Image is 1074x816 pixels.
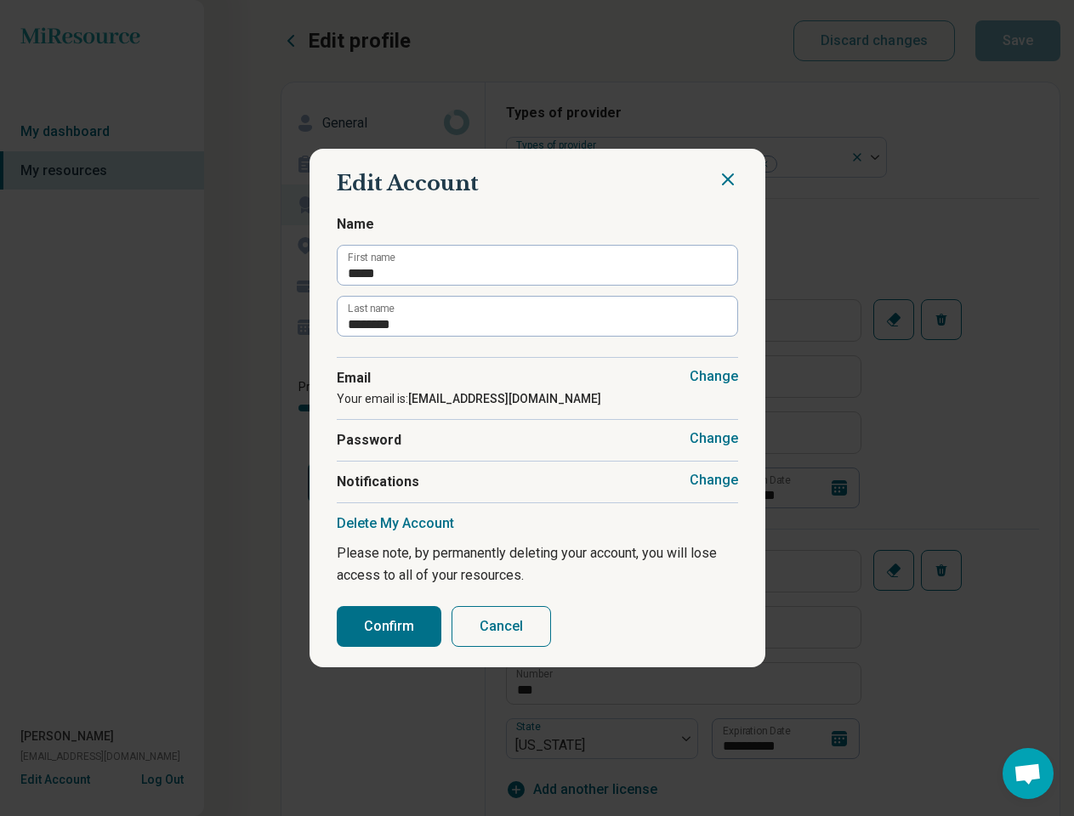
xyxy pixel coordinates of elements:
[337,392,601,405] span: Your email is:
[337,169,738,198] h2: Edit Account
[337,430,738,450] span: Password
[690,368,738,385] button: Change
[337,542,738,586] p: Please note, by permanently deleting your account, you will lose access to all of your resources.
[337,515,454,532] button: Delete My Account
[690,472,738,489] button: Change
[337,606,441,647] button: Confirm
[452,606,551,647] button: Cancel
[337,368,738,388] span: Email
[690,430,738,447] button: Change
[337,214,738,235] span: Name
[408,392,601,405] strong: [EMAIL_ADDRESS][DOMAIN_NAME]
[718,169,738,190] button: Close
[337,472,738,492] span: Notifications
